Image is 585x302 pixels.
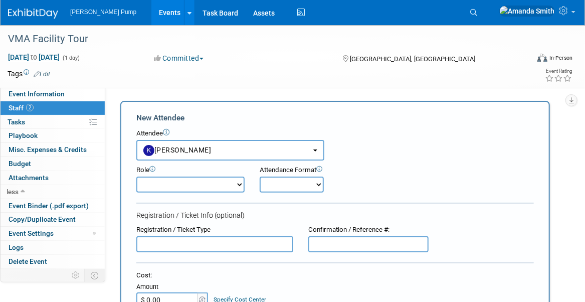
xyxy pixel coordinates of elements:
[549,54,572,62] div: In-Person
[1,199,105,213] a: Event Binder (.pdf export)
[70,9,136,16] span: [PERSON_NAME] Pump
[67,269,85,282] td: Personalize Event Tab Strip
[136,225,293,235] div: Registration / Ticket Type
[5,30,517,48] div: VMA Facility Tour
[85,269,105,282] td: Toggle Event Tabs
[136,129,534,138] div: Attendee
[1,255,105,268] a: Delete Event
[499,6,555,17] img: Amanda Smith
[1,171,105,185] a: Attachments
[7,188,19,196] span: less
[8,69,50,79] td: Tags
[8,118,25,126] span: Tasks
[1,143,105,157] a: Misc. Expenses & Credits
[9,160,31,168] span: Budget
[9,202,89,210] span: Event Binder (.pdf export)
[1,213,105,226] a: Copy/Duplicate Event
[537,54,547,62] img: Format-Inperson.png
[62,55,80,61] span: (1 day)
[9,229,54,237] span: Event Settings
[545,69,572,74] div: Event Rating
[1,129,105,142] a: Playbook
[9,90,65,98] span: Event Information
[260,166,348,175] div: Attendance Format
[26,104,34,111] span: 2
[1,185,105,199] a: less
[8,53,60,62] span: [DATE] [DATE]
[485,52,572,67] div: Event Format
[136,112,534,123] div: New Attendee
[1,157,105,171] a: Budget
[143,146,212,154] span: [PERSON_NAME]
[136,166,245,175] div: Role
[9,215,76,223] span: Copy/Duplicate Event
[1,87,105,101] a: Event Information
[136,271,534,280] div: Cost:
[29,53,39,61] span: to
[9,174,49,182] span: Attachments
[136,210,534,220] div: Registration / Ticket Info (optional)
[9,145,87,154] span: Misc. Expenses & Credits
[151,53,208,63] button: Committed
[1,115,105,129] a: Tasks
[1,101,105,115] a: Staff2
[9,104,34,112] span: Staff
[136,282,209,292] div: Amount
[1,227,105,240] a: Event Settings
[308,225,429,235] div: Confirmation / Reference #:
[6,4,383,14] body: Rich Text Area. Press ALT-0 for help.
[9,257,47,265] span: Delete Event
[350,55,475,63] span: [GEOGRAPHIC_DATA], [GEOGRAPHIC_DATA]
[9,243,24,251] span: Logs
[136,140,324,161] button: [PERSON_NAME]
[93,232,96,235] span: Modified Layout
[1,241,105,254] a: Logs
[9,131,38,139] span: Playbook
[34,71,50,78] a: Edit
[8,9,58,19] img: ExhibitDay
